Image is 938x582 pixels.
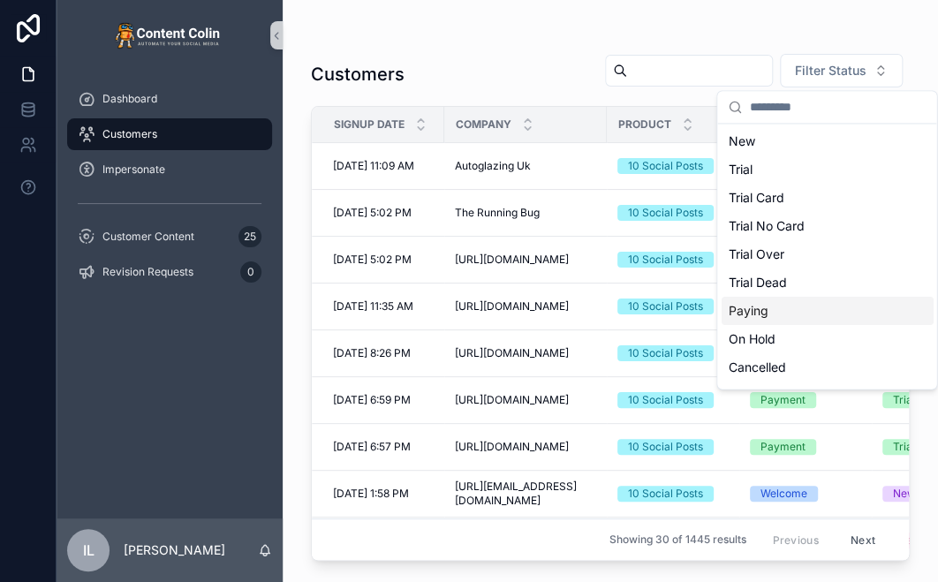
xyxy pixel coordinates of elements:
[893,392,915,408] div: Trial
[102,92,157,106] span: Dashboard
[721,127,933,155] div: New
[83,540,95,561] span: IL
[628,252,703,268] div: 10 Social Posts
[102,230,194,244] span: Customer Content
[893,486,916,502] div: New
[760,439,806,455] div: Payment
[628,205,703,221] div: 10 Social Posts
[893,439,915,455] div: Trial
[780,54,903,87] button: Select Button
[721,382,933,410] div: System Cancelled
[333,206,412,220] span: [DATE] 5:02 PM
[102,127,157,141] span: Customers
[333,299,413,314] span: [DATE] 11:35 AM
[67,221,272,253] a: Customer Content25
[795,62,866,79] span: Filter Status
[628,158,703,174] div: 10 Social Posts
[333,487,409,501] span: [DATE] 1:58 PM
[115,21,224,49] img: App logo
[721,212,933,240] div: Trial No Card
[333,253,412,267] span: [DATE] 5:02 PM
[760,392,806,408] div: Payment
[628,392,703,408] div: 10 Social Posts
[721,184,933,212] div: Trial Card
[238,226,261,247] div: 25
[102,265,193,279] span: Revision Requests
[721,268,933,297] div: Trial Dead
[333,346,411,360] span: [DATE] 8:26 PM
[618,117,671,132] span: Product
[628,299,703,314] div: 10 Social Posts
[333,393,411,407] span: [DATE] 6:59 PM
[67,83,272,115] a: Dashboard
[102,163,165,177] span: Impersonate
[717,124,936,389] div: Suggestions
[124,541,225,559] p: [PERSON_NAME]
[721,155,933,184] div: Trial
[455,253,569,267] span: [URL][DOMAIN_NAME]
[311,62,405,87] h1: Customers
[67,118,272,150] a: Customers
[455,206,540,220] span: The Running Bug
[609,533,745,547] span: Showing 30 of 1445 results
[721,240,933,268] div: Trial Over
[455,346,569,360] span: [URL][DOMAIN_NAME]
[455,299,569,314] span: [URL][DOMAIN_NAME]
[333,159,414,173] span: [DATE] 11:09 AM
[456,117,511,132] span: Company
[333,440,411,454] span: [DATE] 6:57 PM
[628,486,703,502] div: 10 Social Posts
[67,256,272,288] a: Revision Requests0
[57,71,283,311] div: scrollable content
[455,480,596,508] span: [URL][EMAIL_ADDRESS][DOMAIN_NAME]
[721,297,933,325] div: Paying
[334,117,405,132] span: Signup Date
[838,525,888,553] button: Next
[455,159,531,173] span: Autoglazing Uk
[628,439,703,455] div: 10 Social Posts
[67,154,272,185] a: Impersonate
[455,440,569,454] span: [URL][DOMAIN_NAME]
[628,345,703,361] div: 10 Social Posts
[760,486,807,502] div: Welcome
[721,325,933,353] div: On Hold
[240,261,261,283] div: 0
[721,353,933,382] div: Cancelled
[455,393,569,407] span: [URL][DOMAIN_NAME]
